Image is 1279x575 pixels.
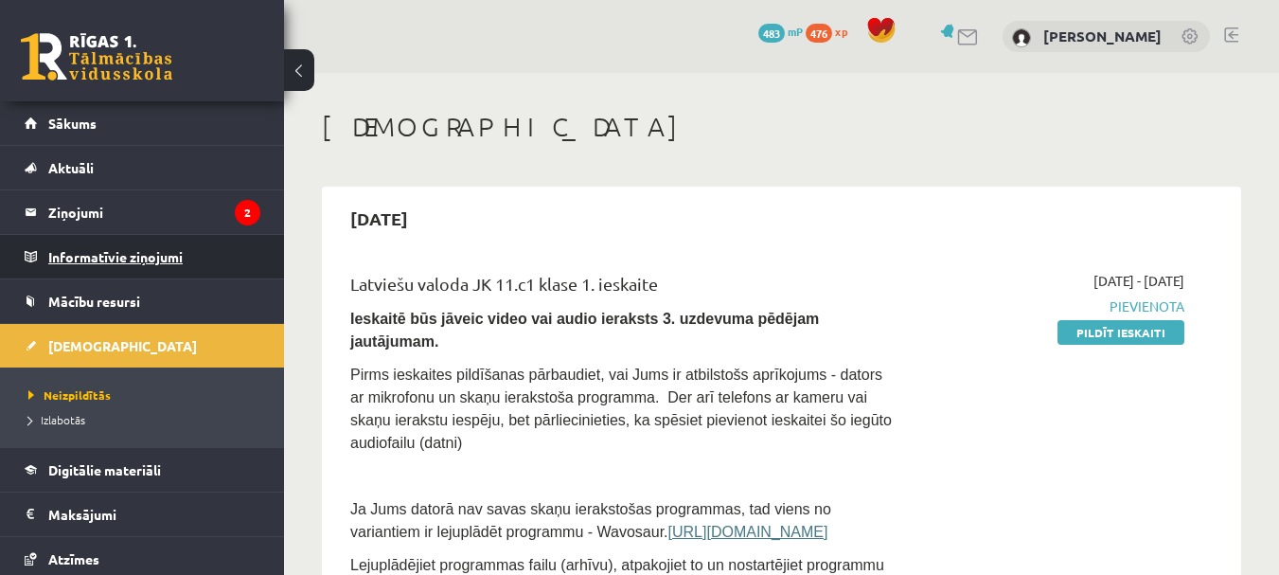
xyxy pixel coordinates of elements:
a: [PERSON_NAME] [1043,27,1162,45]
legend: Ziņojumi [48,190,260,234]
a: Informatīvie ziņojumi [25,235,260,279]
span: Pirms ieskaites pildīšanas pārbaudiet, vai Jums ir atbilstošs aprīkojums - dators ar mikrofonu un... [350,367,892,451]
a: 483 mP [758,24,803,39]
a: Digitālie materiāli [25,448,260,492]
img: Savelijs Baranovs [1012,28,1031,47]
a: Neizpildītās [28,386,265,404]
span: 483 [758,24,785,43]
a: Ziņojumi2 [25,190,260,234]
a: 476 xp [806,24,857,39]
h2: [DATE] [331,196,427,241]
a: Maksājumi [25,493,260,536]
a: [URL][DOMAIN_NAME] [668,524,828,540]
a: Aktuāli [25,146,260,189]
h1: [DEMOGRAPHIC_DATA] [322,111,1241,143]
span: Digitālie materiāli [48,461,161,478]
span: xp [835,24,847,39]
legend: Maksājumi [48,493,260,536]
span: Ieskaitē būs jāveic video vai audio ieraksts 3. uzdevuma pēdējam jautājumam. [350,311,819,350]
a: Sākums [25,101,260,145]
span: Sākums [48,115,97,132]
span: Pievienota [925,296,1184,316]
span: mP [788,24,803,39]
div: Latviešu valoda JK 11.c1 klase 1. ieskaite [350,271,897,306]
span: [DEMOGRAPHIC_DATA] [48,337,197,354]
a: [DEMOGRAPHIC_DATA] [25,324,260,368]
span: Atzīmes [48,550,99,567]
span: Neizpildītās [28,387,111,403]
span: Izlabotās [28,412,85,427]
span: [DATE] - [DATE] [1093,271,1184,291]
span: Aktuāli [48,159,94,176]
a: Izlabotās [28,411,265,428]
a: Rīgas 1. Tālmācības vidusskola [21,33,172,81]
legend: Informatīvie ziņojumi [48,235,260,279]
a: Mācību resursi [25,279,260,323]
span: 476 [806,24,832,43]
span: Mācību resursi [48,293,140,310]
i: 2 [235,200,260,225]
a: Pildīt ieskaiti [1057,320,1184,345]
span: Ja Jums datorā nav savas skaņu ierakstošas programmas, tad viens no variantiem ir lejuplādēt prog... [350,501,832,540]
